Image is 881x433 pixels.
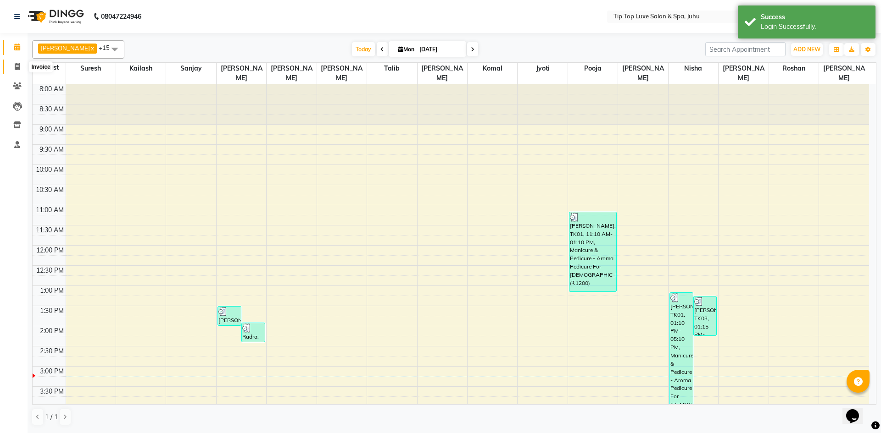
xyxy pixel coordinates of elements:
[218,307,241,325] div: [PERSON_NAME], TK02, 01:30 PM-02:00 PM, [DEMOGRAPHIC_DATA] Hair Services - [DEMOGRAPHIC_DATA] Hai...
[217,63,266,84] span: [PERSON_NAME]
[242,323,265,342] div: Rudra, TK04, 01:55 PM-02:25 PM, Groom Services - [PERSON_NAME] Trimming (₹200)
[116,63,166,74] span: Kailash
[769,63,819,74] span: Roshan
[618,63,668,84] span: [PERSON_NAME]
[791,43,823,56] button: ADD NEW
[352,42,375,56] span: Today
[23,4,86,29] img: logo
[38,104,66,114] div: 8:30 AM
[34,185,66,195] div: 10:30 AM
[45,412,58,422] span: 1 / 1
[694,296,717,335] div: [PERSON_NAME], TK03, 01:15 PM-02:15 PM, Threading - Upper Lip For [DEMOGRAPHIC_DATA] (₹50),Thread...
[267,63,316,84] span: [PERSON_NAME]
[793,46,820,53] span: ADD NEW
[38,286,66,296] div: 1:00 PM
[34,205,66,215] div: 11:00 AM
[418,63,467,84] span: [PERSON_NAME]
[569,212,616,291] div: [PERSON_NAME], TK01, 11:10 AM-01:10 PM, Manicure & Pedicure - Aroma Pedicure For [DEMOGRAPHIC_DAT...
[38,306,66,316] div: 1:30 PM
[38,326,66,336] div: 2:00 PM
[34,266,66,275] div: 12:30 PM
[90,44,94,52] a: x
[101,4,141,29] b: 08047224946
[166,63,216,74] span: Sanjay
[719,63,768,84] span: [PERSON_NAME]
[417,43,463,56] input: 2025-09-01
[38,367,66,376] div: 3:00 PM
[761,12,869,22] div: Success
[66,63,116,74] span: Suresh
[568,63,618,74] span: Pooja
[396,46,417,53] span: Mon
[468,63,517,74] span: Komal
[34,225,66,235] div: 11:30 AM
[761,22,869,32] div: Login Successfully.
[842,396,872,424] iframe: chat widget
[29,61,52,72] div: Invoice
[41,44,90,52] span: [PERSON_NAME]
[34,246,66,255] div: 12:00 PM
[99,44,117,51] span: +15
[669,63,718,74] span: Nisha
[38,387,66,396] div: 3:30 PM
[367,63,417,74] span: Talib
[38,145,66,154] div: 9:30 AM
[38,346,66,356] div: 2:30 PM
[705,42,786,56] input: Search Appointment
[34,165,66,175] div: 10:00 AM
[518,63,567,74] span: Jyoti
[38,125,66,134] div: 9:00 AM
[819,63,869,84] span: [PERSON_NAME]
[38,84,66,94] div: 8:00 AM
[317,63,367,84] span: [PERSON_NAME]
